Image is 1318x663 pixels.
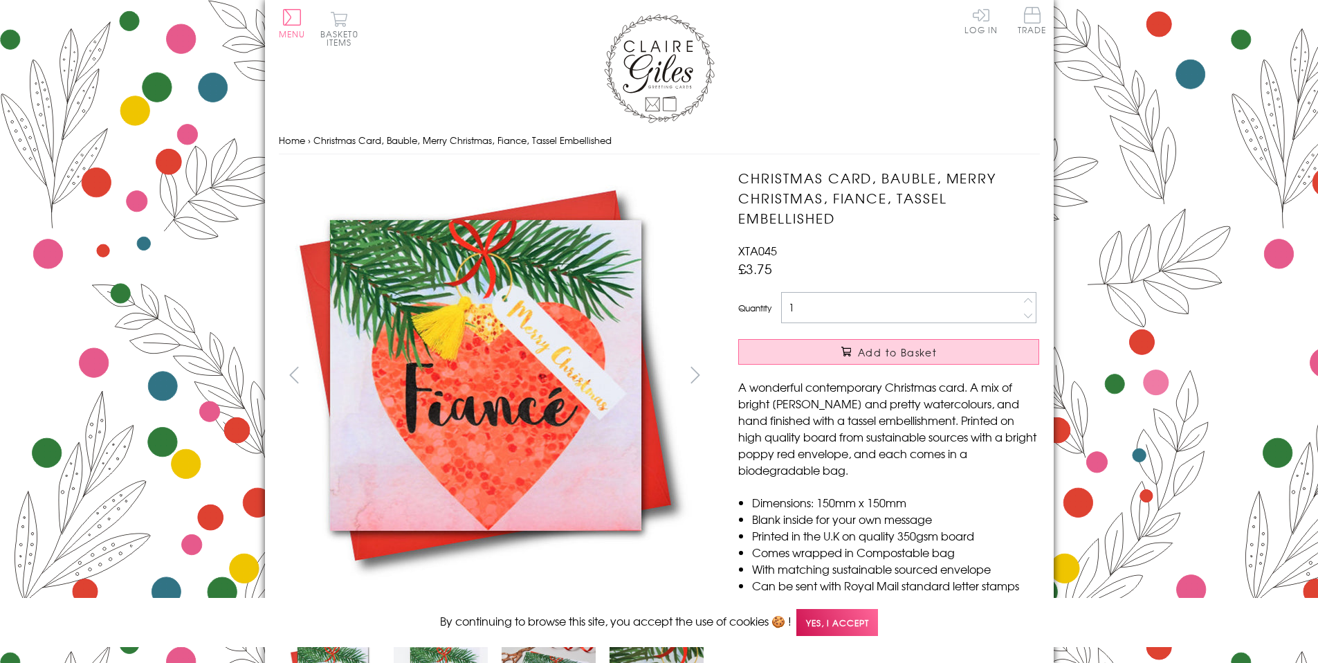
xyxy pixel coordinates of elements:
button: Menu [279,9,306,38]
li: Dimensions: 150mm x 150mm [752,494,1039,511]
button: next [679,359,711,390]
a: Log In [964,7,998,34]
li: Comes wrapped in Compostable bag [752,544,1039,561]
button: Add to Basket [738,339,1039,365]
span: XTA045 [738,242,777,259]
span: Trade [1018,7,1047,34]
li: Blank inside for your own message [752,511,1039,527]
span: Add to Basket [858,345,937,359]
span: › [308,134,311,147]
span: Menu [279,28,306,40]
span: Yes, I accept [796,609,878,636]
button: prev [279,359,310,390]
p: A wonderful contemporary Christmas card. A mix of bright [PERSON_NAME] and pretty watercolours, a... [738,379,1039,478]
img: Christmas Card, Bauble, Merry Christmas, Fiance, Tassel Embellished [711,168,1126,583]
img: Christmas Card, Bauble, Merry Christmas, Fiance, Tassel Embellished [278,168,693,583]
li: Printed in the U.K on quality 350gsm board [752,527,1039,544]
label: Quantity [738,302,771,314]
span: 0 items [327,28,358,48]
span: £3.75 [738,259,772,278]
a: Trade [1018,7,1047,37]
button: Basket0 items [320,11,358,46]
nav: breadcrumbs [279,127,1040,155]
a: Home [279,134,305,147]
li: With matching sustainable sourced envelope [752,561,1039,577]
li: Can be sent with Royal Mail standard letter stamps [752,577,1039,594]
h1: Christmas Card, Bauble, Merry Christmas, Fiance, Tassel Embellished [738,168,1039,228]
span: Christmas Card, Bauble, Merry Christmas, Fiance, Tassel Embellished [313,134,612,147]
img: Claire Giles Greetings Cards [604,14,715,123]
